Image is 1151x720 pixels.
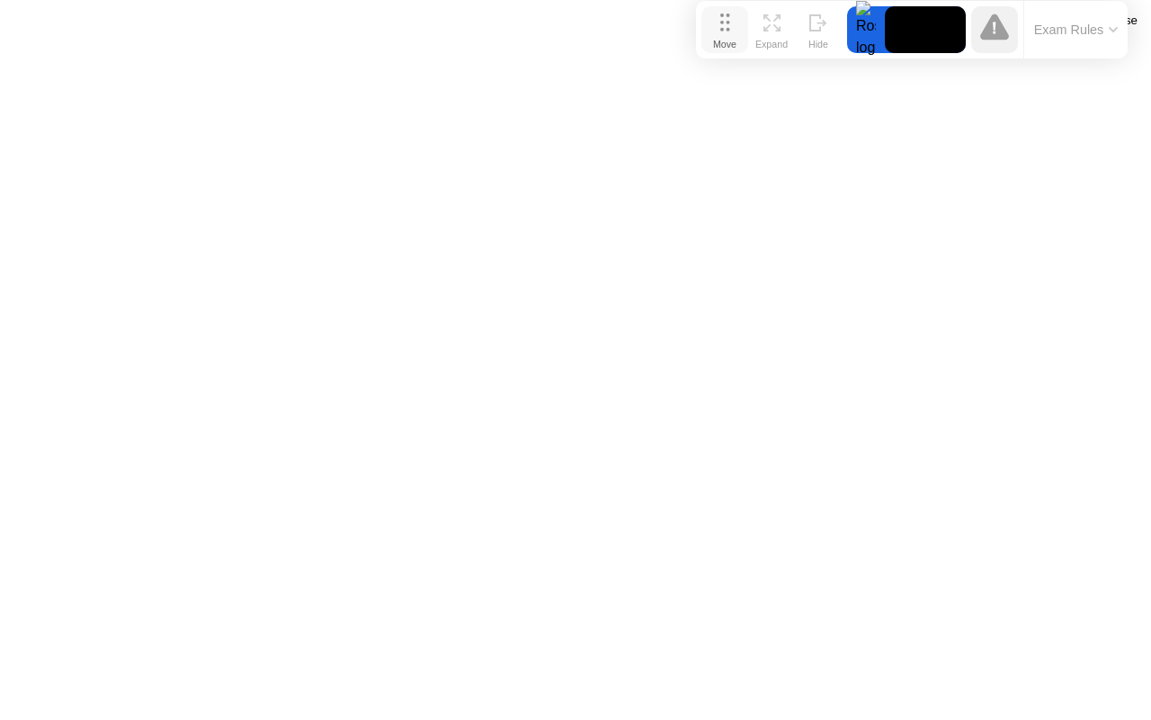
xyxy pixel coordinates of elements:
[1029,22,1124,38] button: Exam Rules
[808,39,828,49] div: Hide
[795,6,842,53] button: Hide
[713,39,736,49] div: Move
[748,6,795,53] button: Expand
[755,39,788,49] div: Expand
[701,6,748,53] button: Move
